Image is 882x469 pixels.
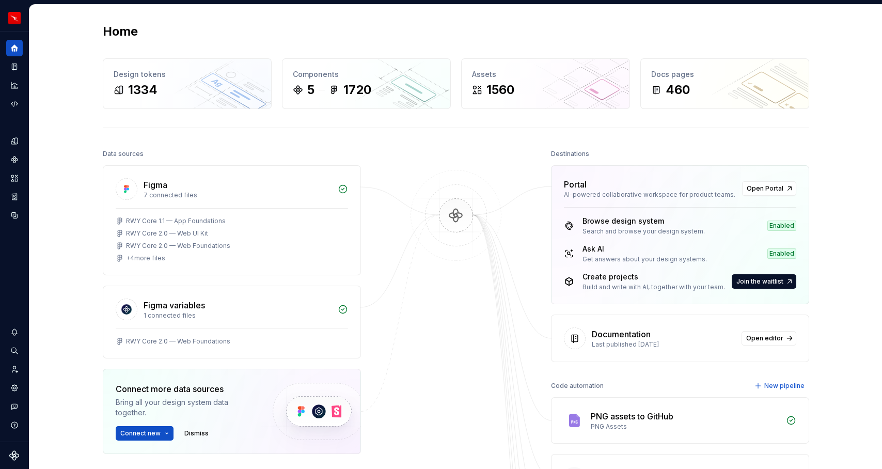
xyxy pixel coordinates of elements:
a: Docs pages460 [640,58,809,109]
div: Portal [564,178,587,191]
a: Assets [6,170,23,186]
span: Join the waitlist [736,277,783,286]
img: 6b187050-a3ed-48aa-8485-808e17fcee26.png [8,12,21,24]
a: Components51720 [282,58,451,109]
span: Open Portal [747,184,783,193]
div: Data sources [103,147,144,161]
div: 5 [307,82,314,98]
a: Analytics [6,77,23,93]
div: Build and write with AI, together with your team. [582,283,725,291]
div: Search and browse your design system. [582,227,705,236]
a: Storybook stories [6,189,23,205]
div: RWY Core 2.0 — Web UI Kit [126,229,208,238]
button: Connect new [116,426,174,441]
div: Docs pages [651,69,798,80]
a: Home [6,40,23,56]
h2: Home [103,23,138,40]
span: New pipeline [764,382,805,390]
a: Figma7 connected filesRWY Core 1.1 — App FoundationsRWY Core 2.0 — Web UI KitRWY Core 2.0 — Web F... [103,165,361,275]
button: Search ⌘K [6,342,23,359]
div: Components [293,69,440,80]
button: New pipeline [751,379,809,393]
div: 460 [666,82,690,98]
div: RWY Core 2.0 — Web Foundations [126,242,230,250]
a: Code automation [6,96,23,112]
svg: Supernova Logo [9,450,20,461]
a: Data sources [6,207,23,224]
a: Figma variables1 connected filesRWY Core 2.0 — Web Foundations [103,286,361,358]
div: Destinations [551,147,589,161]
span: Connect new [120,429,161,437]
div: Bring all your design system data together. [116,397,255,418]
div: Code automation [551,379,604,393]
div: Assets [472,69,619,80]
button: Dismiss [180,426,213,441]
div: PNG Assets [591,423,780,431]
button: Join the waitlist [732,274,796,289]
div: Enabled [767,248,796,259]
div: 7 connected files [144,191,332,199]
div: Create projects [582,272,725,282]
a: Invite team [6,361,23,378]
div: + 4 more files [126,254,165,262]
div: Get answers about your design systems. [582,255,707,263]
div: Design tokens [114,69,261,80]
div: Last published [DATE] [592,340,735,349]
a: Open Portal [742,181,796,196]
div: PNG assets to GitHub [591,410,673,423]
span: Dismiss [184,429,209,437]
div: 1334 [128,82,157,98]
a: Components [6,151,23,168]
button: Contact support [6,398,23,415]
a: Documentation [6,58,23,75]
a: Design tokens [6,133,23,149]
button: Notifications [6,324,23,340]
div: Figma [144,179,167,191]
div: Enabled [767,221,796,231]
a: Assets1560 [461,58,630,109]
span: Open editor [746,334,783,342]
div: AI-powered collaborative workspace for product teams. [564,191,736,199]
div: Documentation [592,328,651,340]
div: Ask AI [582,244,707,254]
div: 1 connected files [144,311,332,320]
div: 1560 [486,82,514,98]
div: 1720 [343,82,371,98]
div: Browse design system [582,216,705,226]
div: Figma variables [144,299,205,311]
a: Settings [6,380,23,396]
div: Connect more data sources [116,383,255,395]
div: RWY Core 2.0 — Web Foundations [126,337,230,346]
a: Open editor [742,331,796,346]
div: RWY Core 1.1 — App Foundations [126,217,226,225]
a: Design tokens1334 [103,58,272,109]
